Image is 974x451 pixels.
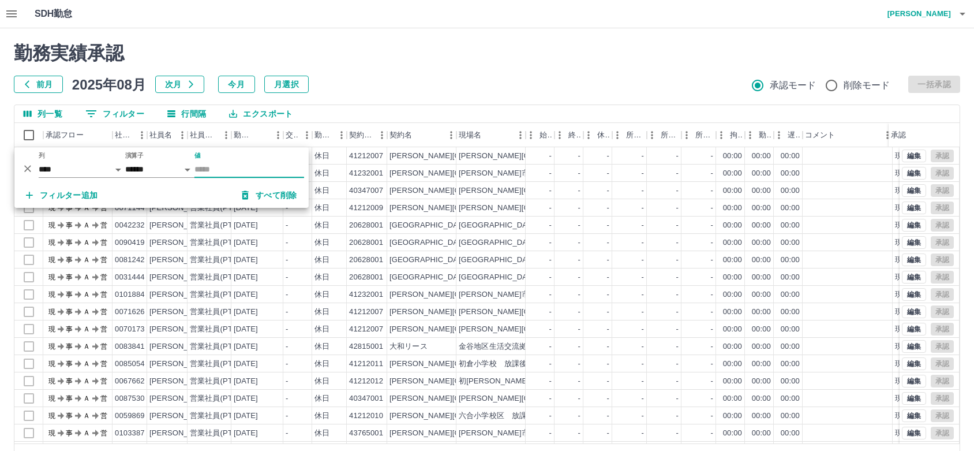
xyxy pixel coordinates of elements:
[100,273,107,281] text: 営
[314,203,329,214] div: 休日
[314,123,333,147] div: 勤務区分
[723,151,742,162] div: 00:00
[676,185,679,196] div: -
[578,237,580,248] div: -
[389,203,532,214] div: [PERSON_NAME][GEOGRAPHIC_DATA]
[115,307,145,318] div: 0071626
[902,236,926,249] button: 編集
[626,123,645,147] div: 所定開始
[711,168,713,179] div: -
[158,105,215,122] button: 行間隔
[902,305,926,318] button: 編集
[711,289,713,300] div: -
[723,289,742,300] div: 00:00
[879,126,896,144] button: メニュー
[661,123,679,147] div: 所定終業
[389,123,412,147] div: 契約名
[17,185,107,206] button: フィルター追加
[149,255,220,266] div: [PERSON_NAME]名
[234,255,258,266] div: [DATE]
[568,123,581,147] div: 終業
[676,272,679,283] div: -
[39,151,45,160] label: 列
[723,220,742,231] div: 00:00
[607,151,609,162] div: -
[895,289,956,300] div: 現場責任者承認待
[389,307,532,318] div: [PERSON_NAME][GEOGRAPHIC_DATA]
[72,76,146,93] h5: 2025年08月
[174,126,191,144] button: メニュー
[647,123,681,147] div: 所定終業
[781,237,800,248] div: 00:00
[149,324,212,335] div: [PERSON_NAME]
[902,288,926,301] button: 編集
[149,237,212,248] div: [PERSON_NAME]
[188,123,231,147] div: 社員区分
[676,237,679,248] div: -
[190,307,250,318] div: 営業社員(PT契約)
[723,272,742,283] div: 00:00
[781,307,800,318] div: 00:00
[115,289,145,300] div: 0101884
[286,324,288,335] div: -
[190,237,250,248] div: 営業社員(PT契約)
[752,185,771,196] div: 00:00
[149,307,212,318] div: [PERSON_NAME]
[76,105,153,122] button: フィルター表示
[66,308,73,316] text: 事
[115,220,145,231] div: 0042232
[349,307,383,318] div: 41212007
[781,220,800,231] div: 00:00
[190,123,218,147] div: 社員区分
[298,126,316,144] button: メニュー
[607,307,609,318] div: -
[48,221,55,229] text: 現
[723,185,742,196] div: 00:00
[752,168,771,179] div: 00:00
[607,185,609,196] div: -
[723,307,742,318] div: 00:00
[549,203,552,214] div: -
[752,289,771,300] div: 00:00
[578,151,580,162] div: -
[48,273,55,281] text: 現
[234,272,258,283] div: [DATE]
[711,324,713,335] div: -
[781,185,800,196] div: 00:00
[711,185,713,196] div: -
[113,123,147,147] div: 社員番号
[844,79,890,92] span: 削除モード
[83,290,90,299] text: Ａ
[781,151,800,162] div: 00:00
[312,123,347,147] div: 勤務区分
[314,220,329,231] div: 休日
[711,220,713,231] div: -
[48,256,55,264] text: 現
[269,126,287,144] button: メニュー
[115,237,145,248] div: 0090419
[902,409,926,422] button: 編集
[549,324,552,335] div: -
[283,123,312,147] div: 交通費
[314,307,329,318] div: 休日
[349,168,383,179] div: 41232001
[389,255,469,266] div: [GEOGRAPHIC_DATA]
[578,307,580,318] div: -
[781,272,800,283] div: 00:00
[902,340,926,353] button: 編集
[583,123,612,147] div: 休憩
[578,168,580,179] div: -
[642,255,644,266] div: -
[549,272,552,283] div: -
[459,151,669,162] div: [PERSON_NAME][GEOGRAPHIC_DATA] 放課後児童クラブ
[234,307,258,318] div: [DATE]
[549,255,552,266] div: -
[389,168,532,179] div: [PERSON_NAME][GEOGRAPHIC_DATA]
[723,237,742,248] div: 00:00
[902,427,926,439] button: 編集
[642,168,644,179] div: -
[526,123,555,147] div: 始業
[234,237,258,248] div: [DATE]
[549,185,552,196] div: -
[607,220,609,231] div: -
